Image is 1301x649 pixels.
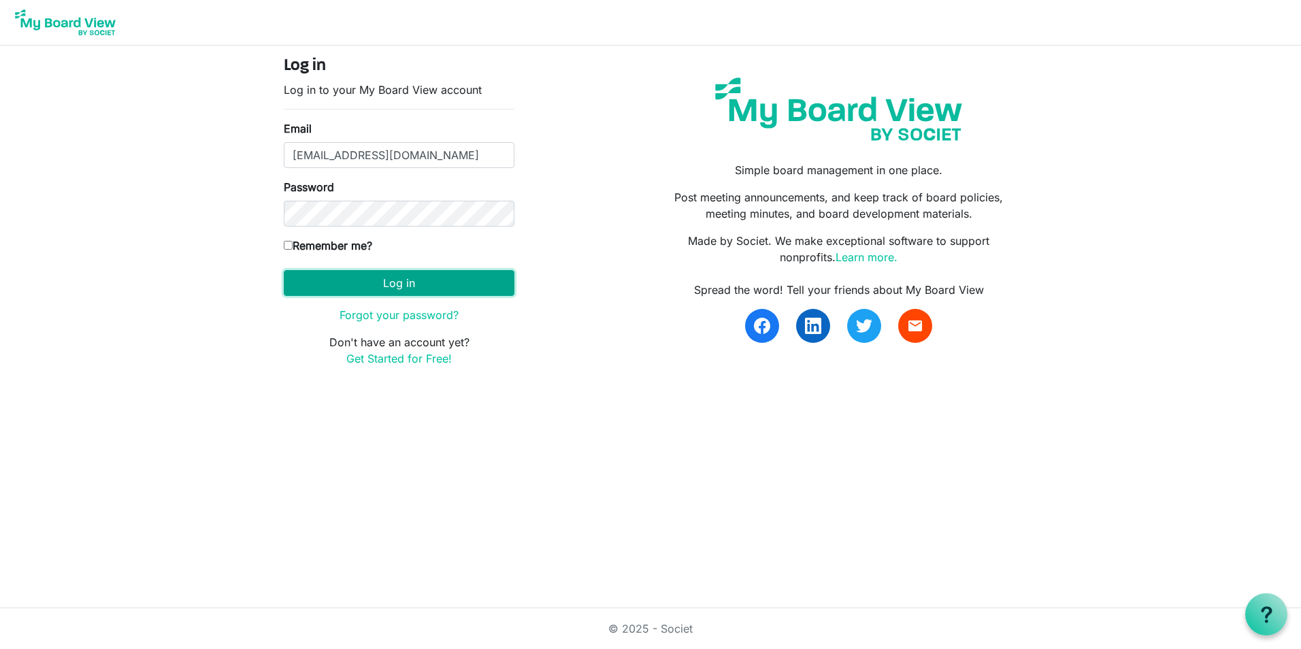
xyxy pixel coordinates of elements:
[284,120,312,137] label: Email
[705,67,972,151] img: my-board-view-societ.svg
[346,352,452,365] a: Get Started for Free!
[284,334,514,367] p: Don't have an account yet?
[284,241,293,250] input: Remember me?
[340,308,459,322] a: Forgot your password?
[661,189,1017,222] p: Post meeting announcements, and keep track of board policies, meeting minutes, and board developm...
[661,233,1017,265] p: Made by Societ. We make exceptional software to support nonprofits.
[284,82,514,98] p: Log in to your My Board View account
[661,282,1017,298] div: Spread the word! Tell your friends about My Board View
[898,309,932,343] a: email
[284,237,372,254] label: Remember me?
[284,56,514,76] h4: Log in
[907,318,923,334] span: email
[661,162,1017,178] p: Simple board management in one place.
[805,318,821,334] img: linkedin.svg
[856,318,872,334] img: twitter.svg
[284,270,514,296] button: Log in
[284,179,334,195] label: Password
[754,318,770,334] img: facebook.svg
[836,250,897,264] a: Learn more.
[11,5,120,39] img: My Board View Logo
[608,622,693,635] a: © 2025 - Societ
